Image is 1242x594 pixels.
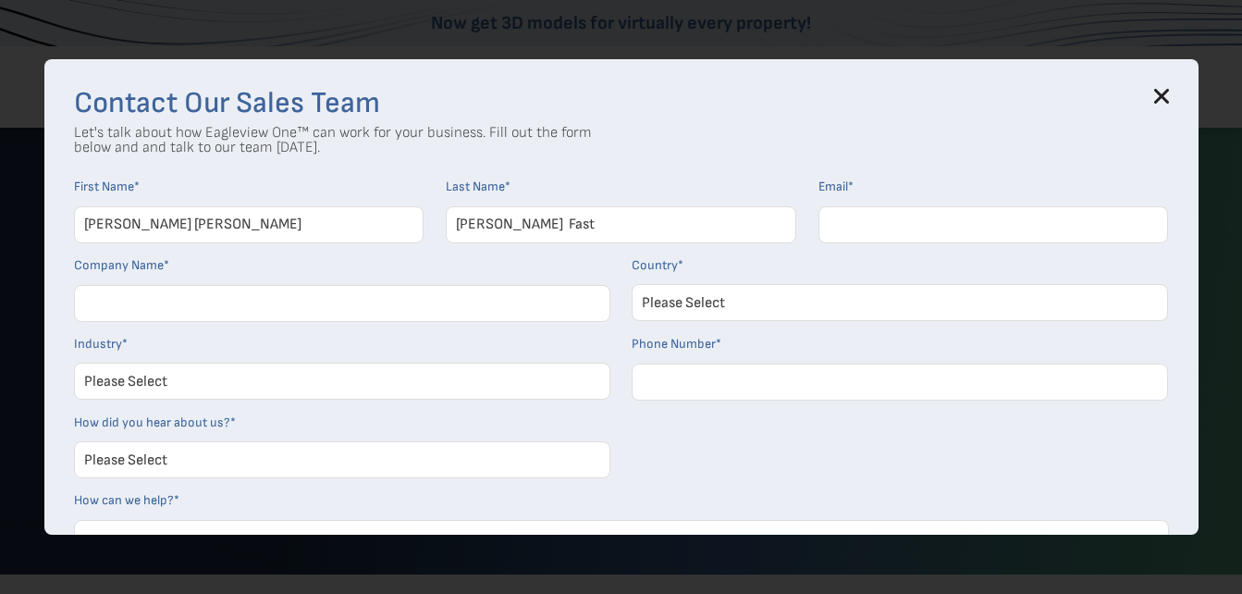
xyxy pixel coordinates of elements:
h3: Contact Our Sales Team [74,89,1169,118]
span: Last Name [446,179,505,194]
span: Company Name [74,257,164,273]
span: Phone Number [632,336,716,352]
span: How can we help? [74,492,174,508]
span: Country [632,257,678,273]
span: Industry [74,336,122,352]
span: Email [818,179,848,194]
span: First Name [74,179,134,194]
p: Let's talk about how Eagleview One™ can work for your business. Fill out the form below and and t... [74,126,592,155]
span: How did you hear about us? [74,415,230,430]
